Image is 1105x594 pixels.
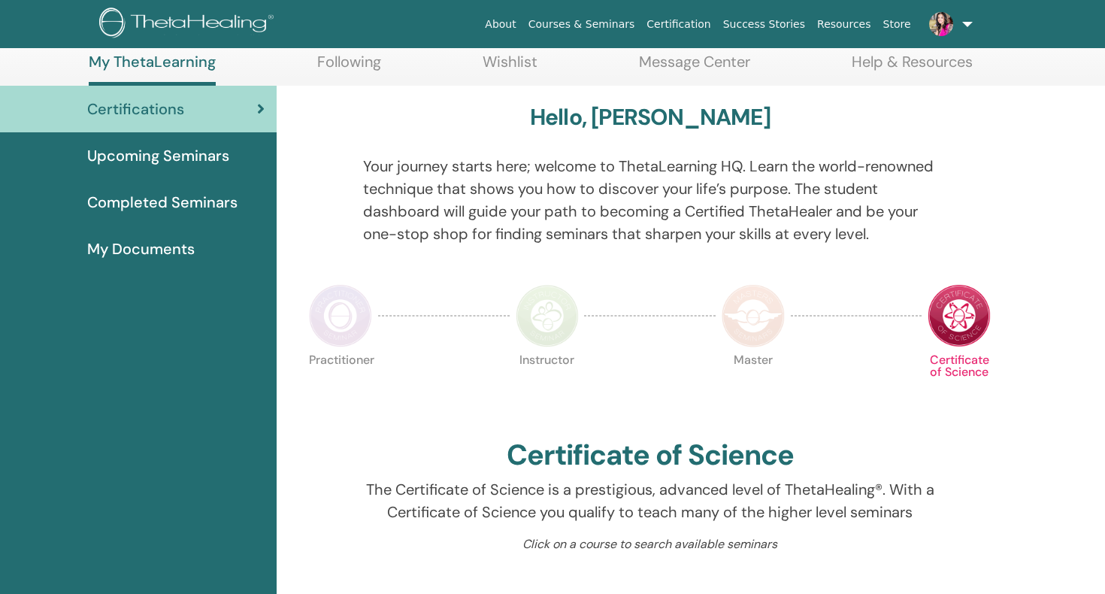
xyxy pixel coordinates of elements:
[87,144,229,167] span: Upcoming Seminars
[309,354,372,417] p: Practitioner
[363,535,937,553] p: Click on a course to search available seminars
[87,238,195,260] span: My Documents
[363,155,937,245] p: Your journey starts here; welcome to ThetaLearning HQ. Learn the world-renowned technique that sh...
[639,53,750,82] a: Message Center
[89,53,216,86] a: My ThetaLearning
[717,11,811,38] a: Success Stories
[516,354,579,417] p: Instructor
[928,284,991,347] img: Certificate of Science
[483,53,537,82] a: Wishlist
[317,53,381,82] a: Following
[530,104,770,131] h3: Hello, [PERSON_NAME]
[87,191,238,214] span: Completed Seminars
[640,11,716,38] a: Certification
[722,354,785,417] p: Master
[852,53,973,82] a: Help & Resources
[522,11,641,38] a: Courses & Seminars
[99,8,279,41] img: logo.png
[722,284,785,347] img: Master
[309,284,372,347] img: Practitioner
[929,12,953,36] img: default.jpg
[877,11,917,38] a: Store
[811,11,877,38] a: Resources
[928,354,991,417] p: Certificate of Science
[363,478,937,523] p: The Certificate of Science is a prestigious, advanced level of ThetaHealing®. With a Certificate ...
[507,438,794,473] h2: Certificate of Science
[479,11,522,38] a: About
[87,98,184,120] span: Certifications
[516,284,579,347] img: Instructor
